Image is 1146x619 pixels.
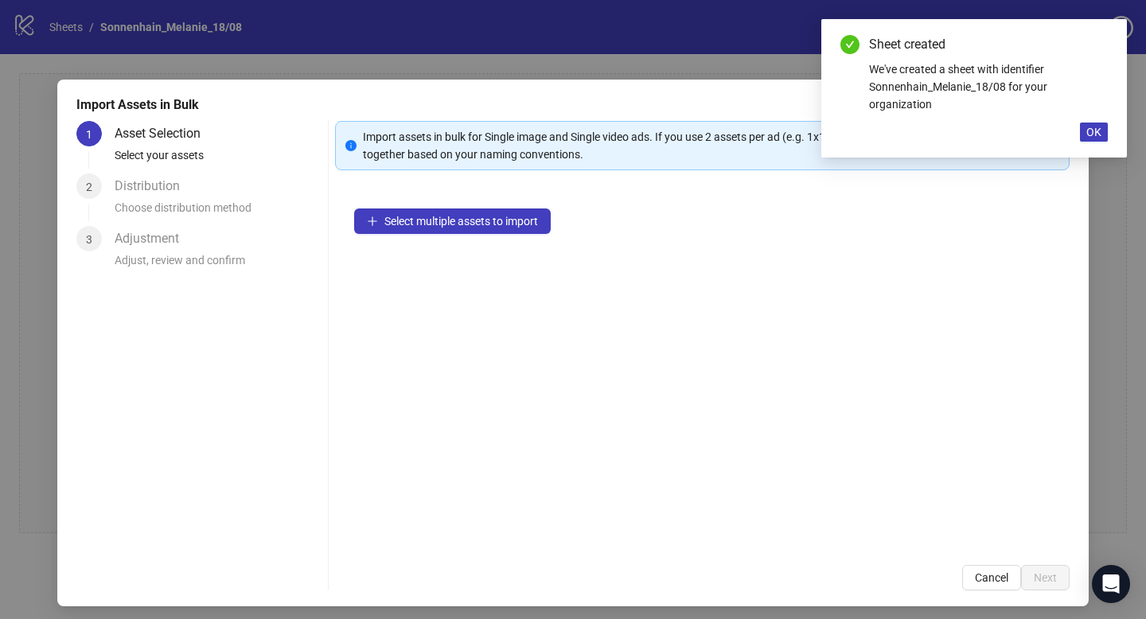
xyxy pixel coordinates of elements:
[76,95,1070,115] div: Import Assets in Bulk
[115,121,213,146] div: Asset Selection
[345,140,357,151] span: info-circle
[384,215,538,228] span: Select multiple assets to import
[354,208,551,234] button: Select multiple assets to import
[86,128,92,141] span: 1
[86,181,92,193] span: 2
[115,199,322,226] div: Choose distribution method
[115,226,192,251] div: Adjustment
[115,173,193,199] div: Distribution
[1021,565,1070,590] button: Next
[367,216,378,227] span: plus
[1080,123,1108,142] button: OK
[115,146,322,173] div: Select your assets
[869,35,1108,54] div: Sheet created
[975,571,1008,584] span: Cancel
[1090,35,1108,53] a: Close
[869,60,1108,113] div: We've created a sheet with identifier Sonnenhain_Melanie_18/08 for your organization
[115,251,322,278] div: Adjust, review and confirm
[1092,565,1130,603] div: Open Intercom Messenger
[1086,126,1101,138] span: OK
[962,565,1021,590] button: Cancel
[363,128,1059,163] div: Import assets in bulk for Single image and Single video ads. If you use 2 assets per ad (e.g. 1x1...
[840,35,859,54] span: check-circle
[86,233,92,246] span: 3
